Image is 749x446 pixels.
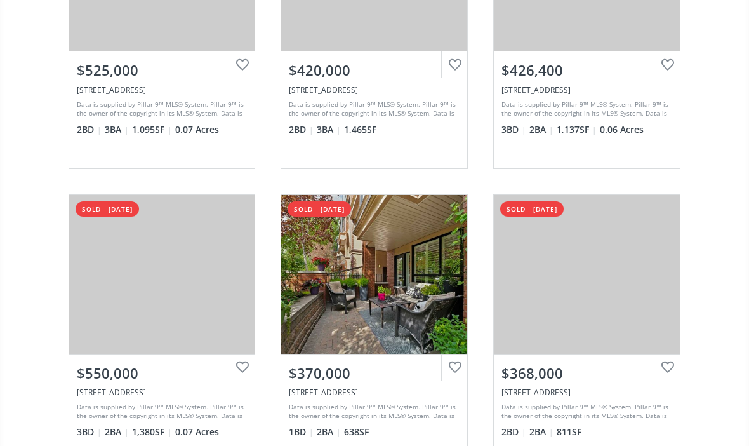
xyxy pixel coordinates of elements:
span: 1 BD [289,426,314,438]
span: 0.07 Acres [175,426,219,438]
div: 2183 Woodview Drive SW, Calgary, AB T2W 3N8 [501,84,672,95]
span: 1,095 SF [132,123,172,136]
span: 3 BA [105,123,129,136]
div: Data is supplied by Pillar 9™ MLS® System. Pillar 9™ is the owner of the copyright in its MLS® Sy... [289,100,456,119]
span: 3 BA [317,123,341,136]
span: 2 BA [317,426,341,438]
span: 0.07 Acres [175,123,219,136]
div: $368,000 [501,363,672,383]
div: Data is supplied by Pillar 9™ MLS® System. Pillar 9™ is the owner of the copyright in its MLS® Sy... [77,402,244,421]
div: $426,400 [501,60,672,80]
span: 2 BA [529,123,553,136]
div: $420,000 [289,60,460,80]
span: 2 BD [289,123,314,136]
span: 3 BD [77,426,102,438]
span: 2 BA [529,426,553,438]
div: 20552 Main Street SE, Calgary, AB T3M 3G2 [77,387,248,398]
div: $525,000 [77,60,248,80]
span: 2 BA [105,426,129,438]
span: 1,465 SF [344,123,376,136]
div: 1730 5A Street SW #109, Calgary, AB T2S 2E9 [289,387,460,398]
div: Data is supplied by Pillar 9™ MLS® System. Pillar 9™ is the owner of the copyright in its MLS® Sy... [77,100,244,119]
div: Data is supplied by Pillar 9™ MLS® System. Pillar 9™ is the owner of the copyright in its MLS® Sy... [501,100,669,119]
div: $550,000 [77,363,248,383]
span: 2 BD [501,426,526,438]
div: 550 Riverfront Avenue SE #1601, Calgary, AB T2G1E5 [501,387,672,398]
span: 1,137 SF [557,123,597,136]
span: 3 BD [501,123,526,136]
div: 131 Shawmeadows Close SW, Calgary, AB T2Y 1A6 [77,84,248,95]
span: 0.06 Acres [600,123,644,136]
div: $370,000 [289,363,460,383]
span: 2 BD [77,123,102,136]
div: Data is supplied by Pillar 9™ MLS® System. Pillar 9™ is the owner of the copyright in its MLS® Sy... [501,402,669,421]
div: Data is supplied by Pillar 9™ MLS® System. Pillar 9™ is the owner of the copyright in its MLS® Sy... [289,402,456,421]
div: 89 Copperstone Cove SE, Calgary, AB T2Z 0L3 [289,84,460,95]
span: 638 SF [344,426,369,438]
span: 811 SF [557,426,581,438]
span: 1,380 SF [132,426,172,438]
